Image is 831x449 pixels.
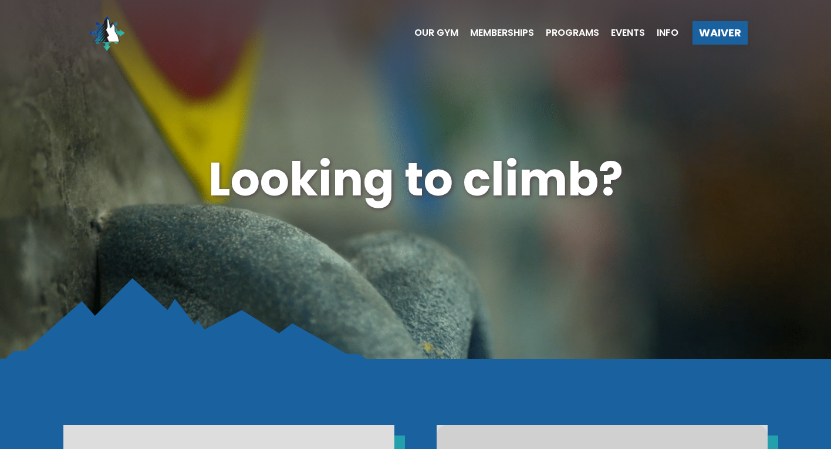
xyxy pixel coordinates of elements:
span: Waiver [699,28,741,38]
a: Info [645,28,678,38]
a: Our Gym [403,28,458,38]
span: Events [611,28,645,38]
a: Programs [534,28,599,38]
span: Info [657,28,678,38]
span: Memberships [470,28,534,38]
span: Programs [546,28,599,38]
a: Memberships [458,28,534,38]
a: Events [599,28,645,38]
h1: Looking to climb? [63,147,768,212]
img: North Wall Logo [83,9,130,56]
span: Our Gym [414,28,458,38]
a: Waiver [692,21,748,45]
